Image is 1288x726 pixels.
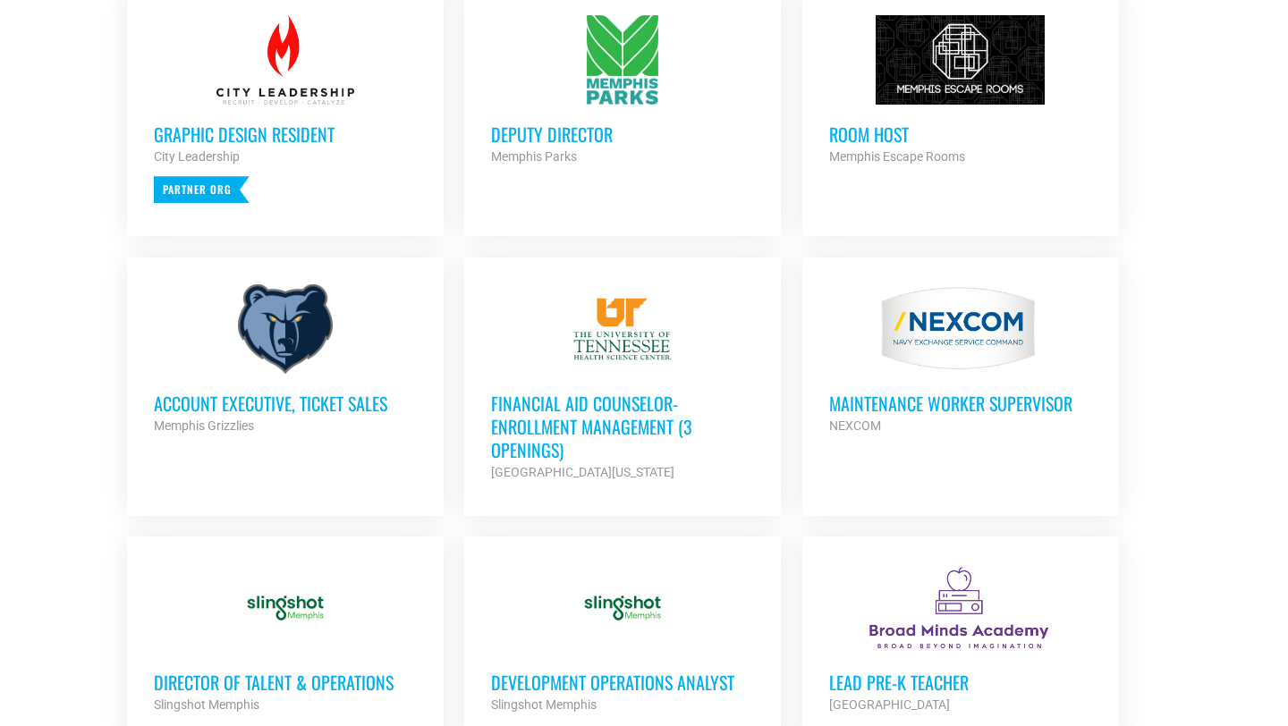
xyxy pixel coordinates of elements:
[154,122,417,146] h3: Graphic Design Resident
[154,671,417,694] h3: Director of Talent & Operations
[829,122,1092,146] h3: Room Host
[829,149,965,164] strong: Memphis Escape Rooms
[491,465,674,479] strong: [GEOGRAPHIC_DATA][US_STATE]
[829,392,1092,415] h3: MAINTENANCE WORKER SUPERVISOR
[491,697,597,712] strong: Slingshot Memphis
[491,671,754,694] h3: Development Operations Analyst
[127,257,444,463] a: Account Executive, Ticket Sales Memphis Grizzlies
[491,122,754,146] h3: Deputy Director
[154,149,240,164] strong: City Leadership
[491,149,577,164] strong: Memphis Parks
[829,671,1092,694] h3: Lead Pre-K Teacher
[491,392,754,461] h3: Financial Aid Counselor-Enrollment Management (3 Openings)
[829,697,950,712] strong: [GEOGRAPHIC_DATA]
[829,418,881,433] strong: NEXCOM
[154,392,417,415] h3: Account Executive, Ticket Sales
[154,418,254,433] strong: Memphis Grizzlies
[154,176,250,203] p: Partner Org
[464,257,781,510] a: Financial Aid Counselor-Enrollment Management (3 Openings) [GEOGRAPHIC_DATA][US_STATE]
[154,697,259,712] strong: Slingshot Memphis
[802,257,1119,463] a: MAINTENANCE WORKER SUPERVISOR NEXCOM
